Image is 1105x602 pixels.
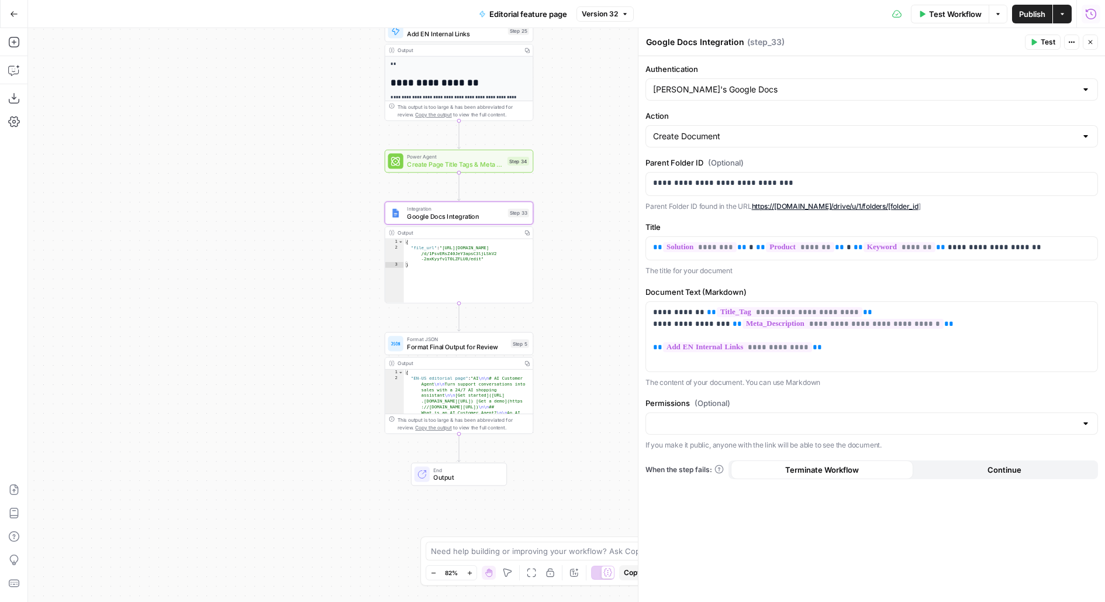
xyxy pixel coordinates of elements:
[645,465,724,475] a: When the step fails:
[407,342,507,352] span: Format Final Output for Review
[507,157,529,166] div: Step 34
[433,473,499,482] span: Output
[1041,37,1055,47] span: Test
[987,464,1021,476] span: Continue
[445,568,458,577] span: 82%
[398,239,403,245] span: Toggle code folding, rows 1 through 3
[929,8,982,20] span: Test Workflow
[398,416,529,431] div: This output is too large & has been abbreviated for review. to view the full content.
[458,434,461,462] g: Edge from step_5 to end
[645,439,1098,451] p: If you make it public, anyone with the link will be able to see the document.
[1025,35,1061,50] button: Test
[385,239,404,245] div: 1
[385,262,404,268] div: 3
[645,221,1098,233] label: Title
[913,460,1096,479] button: Continue
[646,36,744,48] textarea: Google Docs Integration
[645,265,1098,277] p: The title for your document
[415,112,451,118] span: Copy the output
[407,160,503,169] span: Create Page Title Tags & Meta Descriptions - Fork
[398,370,403,376] span: Toggle code folding, rows 1 through 3
[508,26,529,35] div: Step 25
[407,153,503,161] span: Power Agent
[398,46,519,54] div: Output
[391,208,400,218] img: Instagram%20post%20-%201%201.png
[385,370,404,376] div: 1
[407,205,504,212] span: Integration
[398,359,519,367] div: Output
[645,286,1098,298] label: Document Text (Markdown)
[398,229,519,236] div: Output
[911,5,989,23] button: Test Workflow
[385,463,533,486] div: EndOutput
[645,201,1098,212] p: Parent Folder ID found in the URL ]
[407,335,507,343] span: Format JSON
[458,303,461,331] g: Edge from step_33 to step_5
[645,377,1098,388] p: The content of your document. You can use Markdown
[433,466,499,474] span: End
[645,397,1098,409] label: Permissions
[645,110,1098,122] label: Action
[407,29,504,39] span: Add EN Internal Links
[653,130,1076,142] input: Create Document
[645,157,1098,168] label: Parent Folder ID
[489,8,567,20] span: Editorial feature page
[508,209,529,218] div: Step 33
[398,103,529,118] div: This output is too large & has been abbreviated for review. to view the full content.
[1012,5,1052,23] button: Publish
[785,464,859,476] span: Terminate Workflow
[472,5,574,23] button: Editorial feature page
[645,63,1098,75] label: Authentication
[407,212,504,221] span: Google Docs Integration
[582,9,618,19] span: Version 32
[708,157,744,168] span: (Optional)
[653,84,1076,95] input: Tracey's Google Docs
[385,332,533,434] div: Format JSONFormat Final Output for ReviewStep 5Output{ "EN-US editorial page":"AI\n\n# AI Custome...
[385,150,533,173] div: Power AgentCreate Page Title Tags & Meta Descriptions - ForkStep 34
[695,397,730,409] span: (Optional)
[747,36,785,48] span: ( step_33 )
[458,121,461,149] g: Edge from step_25 to step_34
[624,567,641,578] span: Copy
[576,6,634,22] button: Version 32
[415,425,451,431] span: Copy the output
[752,202,918,211] a: https://[DOMAIN_NAME]/drive/u/1/folders/[folder_id
[1019,8,1045,20] span: Publish
[619,565,646,580] button: Copy
[385,245,404,262] div: 2
[511,339,529,348] div: Step 5
[385,201,533,303] div: IntegrationGoogle Docs IntegrationStep 33Output{ "file_url":"[URL][DOMAIN_NAME] /d/1PsvERsZ40JeY3...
